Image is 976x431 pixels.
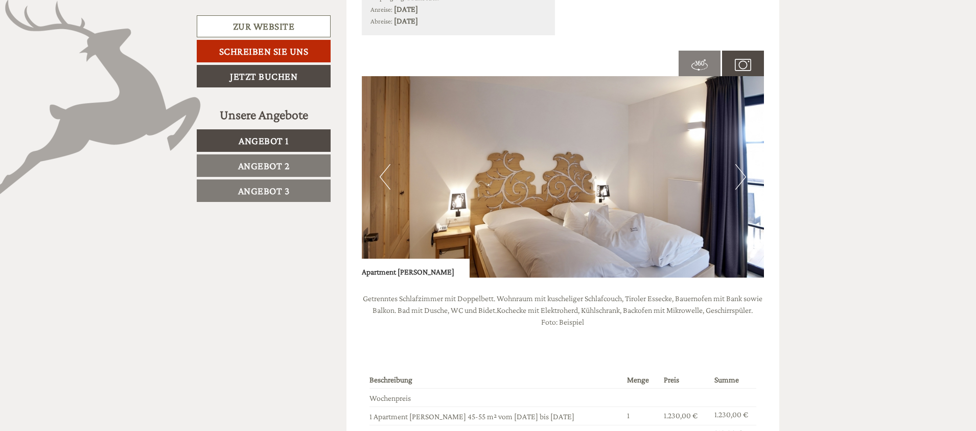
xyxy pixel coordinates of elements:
[238,160,290,171] span: Angebot 2
[197,105,331,124] div: Unsere Angebote
[15,30,144,38] div: Zin Senfter Residence
[369,372,623,388] th: Beschreibung
[370,17,392,25] small: Abreise:
[238,185,290,196] span: Angebot 3
[362,293,764,328] p: Getrenntes Schlafzimmer mit Doppelbett. Wohnraum mit kuscheliger Schlafcouch, Tiroler Essecke, Ba...
[370,6,392,13] small: Anreise:
[380,164,390,190] button: Previous
[362,259,470,278] div: Apartment [PERSON_NAME]
[362,76,764,278] img: image
[735,164,746,190] button: Next
[369,388,623,406] td: Wochenpreis
[15,50,144,57] small: 09:36
[623,372,660,388] th: Menge
[197,65,331,87] a: Jetzt buchen
[180,8,223,25] div: Montag
[369,406,623,425] td: 1 Apartment [PERSON_NAME] 45-55 m² vom [DATE] bis [DATE]
[710,406,756,425] td: 1.230,00 €
[660,372,711,388] th: Preis
[623,406,660,425] td: 1
[710,372,756,388] th: Summe
[664,411,698,420] span: 1.230,00 €
[197,40,331,62] a: Schreiben Sie uns
[334,265,403,287] button: Senden
[197,15,331,37] a: Zur Website
[394,16,418,25] b: [DATE]
[394,5,418,13] b: [DATE]
[239,135,289,146] span: Angebot 1
[691,57,708,73] img: 360-grad.svg
[735,57,751,73] img: camera.svg
[8,28,149,59] div: Guten Tag, wie können wir Ihnen helfen?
